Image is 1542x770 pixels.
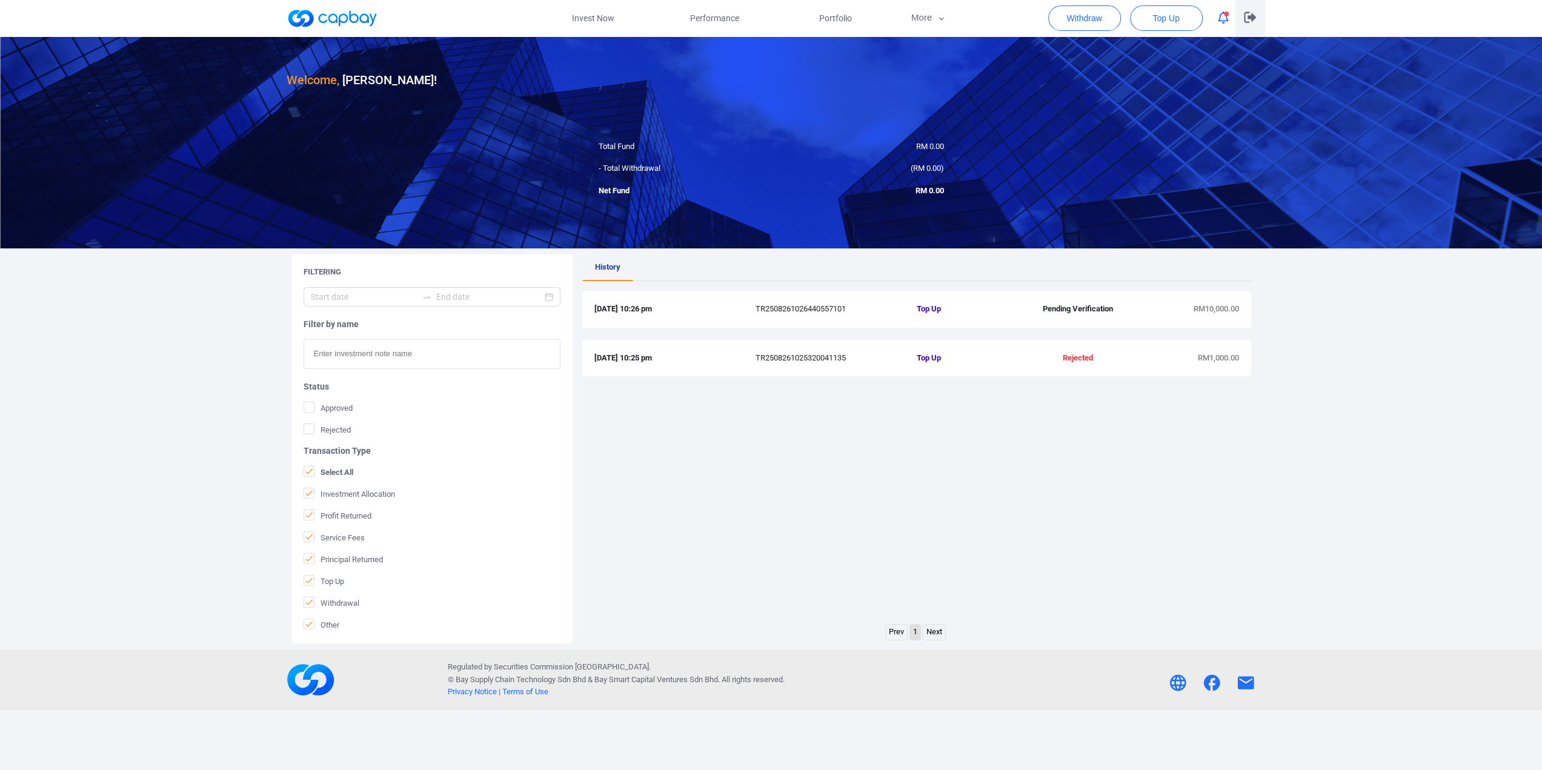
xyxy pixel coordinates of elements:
[590,185,771,197] div: Net Fund
[436,290,542,304] input: End date
[304,267,341,277] h5: Filtering
[916,142,944,151] span: RM 0.00
[304,488,395,500] span: Investment Allocation
[287,70,437,90] h3: [PERSON_NAME] !
[886,625,907,640] a: Previous page
[304,339,560,369] input: Enter investment note name
[590,162,771,175] div: - Total Withdrawal
[422,292,431,302] span: swap-right
[756,303,917,316] span: TR2508261026440557101
[594,303,756,316] span: [DATE] 10:26 pm
[756,352,917,365] span: TR2508261025320041135
[448,661,785,699] p: Regulated by Securities Commission [GEOGRAPHIC_DATA]. © Bay Supply Chain Technology Sdn Bhd & . A...
[304,597,359,609] span: Withdrawal
[1024,352,1131,365] span: Rejected
[304,423,351,436] span: Rejected
[304,509,371,522] span: Profit Returned
[594,675,718,684] span: Bay Smart Capital Ventures Sdn Bhd
[819,12,852,25] span: Portfolio
[923,625,945,640] a: Next page
[916,186,944,195] span: RM 0.00
[304,466,353,478] span: Select All
[422,292,431,302] span: to
[913,164,941,173] span: RM 0.00
[304,319,560,330] h5: Filter by name
[690,12,739,25] span: Performance
[1024,303,1131,316] span: Pending Verification
[910,625,920,640] a: Page 1 is your current page
[594,352,756,365] span: [DATE] 10:25 pm
[304,381,560,392] h5: Status
[1197,353,1238,362] span: RM1,000.00
[287,655,335,704] img: footerLogo
[771,162,953,175] div: ( )
[917,352,1024,365] span: Top Up
[304,445,560,456] h5: Transaction Type
[590,141,771,153] div: Total Fund
[917,303,1024,316] span: Top Up
[448,687,497,696] a: Privacy Notice
[1130,5,1203,31] button: Top Up
[311,290,417,304] input: Start date
[595,262,620,271] span: History
[304,531,365,543] span: Service Fees
[502,687,548,696] a: Terms of Use
[304,619,339,631] span: Other
[287,73,339,87] span: Welcome,
[1048,5,1121,31] button: Withdraw
[304,402,353,414] span: Approved
[304,553,383,565] span: Principal Returned
[1193,304,1238,313] span: RM10,000.00
[1152,12,1179,24] span: Top Up
[304,575,344,587] span: Top Up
